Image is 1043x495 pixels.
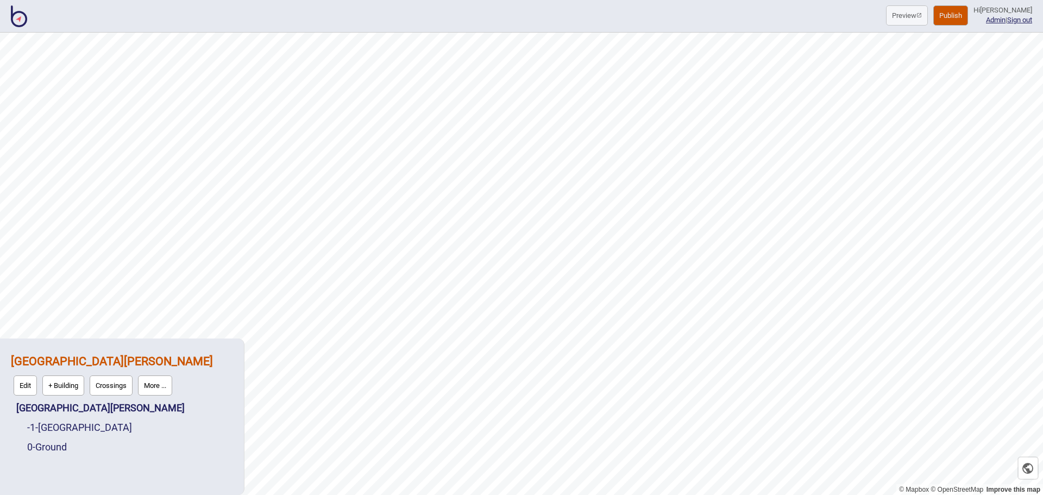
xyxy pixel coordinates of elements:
a: Map feedback [987,486,1040,493]
button: Sign out [1007,16,1032,24]
button: Edit [14,375,37,396]
button: More ... [138,375,172,396]
a: Edit [11,373,40,398]
a: Crossings [87,373,135,398]
button: Crossings [90,375,133,396]
div: Hi [PERSON_NAME] [973,5,1032,15]
div: Ground [27,437,233,457]
a: OpenStreetMap [931,486,983,493]
a: Admin [986,16,1006,24]
a: Mapbox [899,486,929,493]
div: Queen Elizabeth II Medical Centre [11,349,233,398]
a: More ... [135,373,175,398]
a: [GEOGRAPHIC_DATA][PERSON_NAME] [16,402,185,413]
button: Publish [933,5,968,26]
button: + Building [42,375,84,396]
a: -1-[GEOGRAPHIC_DATA] [27,422,132,433]
img: preview [916,12,922,18]
div: Lower Ground [27,418,233,437]
button: Preview [886,5,928,26]
a: 0-Ground [27,441,67,453]
img: BindiMaps CMS [11,5,27,27]
div: Queen Elizabeth II Medical Centre [16,398,233,418]
a: [GEOGRAPHIC_DATA][PERSON_NAME] [11,354,213,368]
span: | [986,16,1007,24]
a: Previewpreview [886,5,928,26]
